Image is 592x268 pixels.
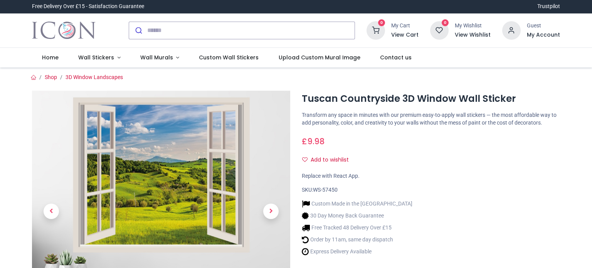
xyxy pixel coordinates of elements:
li: Express Delivery Available [302,248,412,256]
a: View Cart [391,31,419,39]
div: Guest [527,22,560,30]
li: 30 Day Money Back Guarantee [302,212,412,220]
div: Free Delivery Over £15 - Satisfaction Guarantee [32,3,144,10]
div: My Cart [391,22,419,30]
span: £ [302,136,325,147]
div: My Wishlist [455,22,491,30]
a: 0 [430,27,449,33]
span: Next [263,204,279,219]
div: SKU: [302,186,560,194]
li: Free Tracked 48 Delivery Over £15 [302,224,412,232]
a: 3D Window Landscapes [66,74,123,80]
img: Icon Wall Stickers [32,20,96,41]
div: Replace with React App. [302,172,560,180]
span: Custom Wall Stickers [199,54,259,61]
sup: 0 [378,19,385,27]
a: Wall Stickers [68,48,130,68]
a: Shop [45,74,57,80]
li: Custom Made in the [GEOGRAPHIC_DATA] [302,200,412,208]
sup: 0 [442,19,449,27]
span: Wall Stickers [78,54,114,61]
button: Submit [129,22,147,39]
span: 9.98 [307,136,325,147]
span: Contact us [380,54,412,61]
i: Add to wishlist [302,157,308,162]
span: Previous [44,204,59,219]
p: Transform any space in minutes with our premium easy-to-apply wall stickers — the most affordable... [302,111,560,126]
span: Upload Custom Mural Image [279,54,360,61]
li: Order by 11am, same day dispatch [302,236,412,244]
span: Home [42,54,59,61]
h1: Tuscan Countryside 3D Window Wall Sticker [302,92,560,105]
a: 0 [367,27,385,33]
button: Add to wishlistAdd to wishlist [302,153,355,167]
span: Wall Murals [140,54,173,61]
a: My Account [527,31,560,39]
a: Logo of Icon Wall Stickers [32,20,96,41]
a: Trustpilot [537,3,560,10]
span: WS-57450 [313,187,338,193]
a: Wall Murals [130,48,189,68]
a: View Wishlist [455,31,491,39]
